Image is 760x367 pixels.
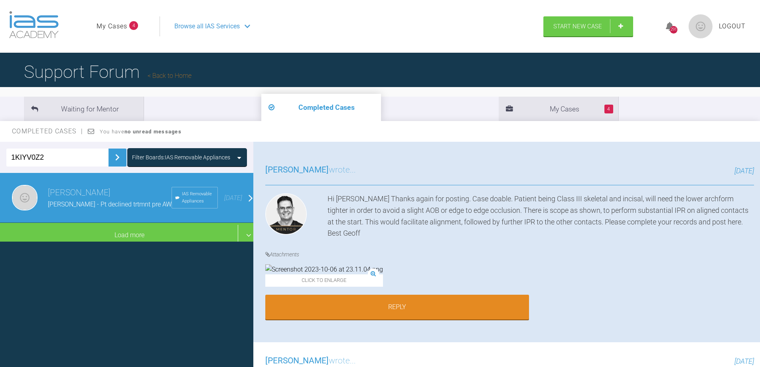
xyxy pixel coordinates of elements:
[604,105,613,113] span: 4
[265,165,329,175] span: [PERSON_NAME]
[265,295,529,319] a: Reply
[124,129,182,135] strong: no unread messages
[24,58,191,86] h1: Support Forum
[174,21,240,32] span: Browse all IAS Services
[48,186,172,200] h3: [PERSON_NAME]
[328,193,754,239] div: Hi [PERSON_NAME] Thanks again for posting. Case doable. Patient being Class III skeletal and inci...
[182,190,214,205] span: IAS Removable Appliances
[265,193,307,235] img: Geoff Stone
[9,11,59,38] img: logo-light.3e3ef733.png
[132,153,230,162] div: Filter Boards: IAS Removable Appliances
[129,21,138,30] span: 4
[111,151,124,164] img: chevronRight.28bd32b0.svg
[12,185,38,210] img: Nicola Bone
[97,21,127,32] a: My Cases
[261,94,381,121] li: Completed Cases
[48,200,172,208] span: [PERSON_NAME] - Pt declined trtmnt pre AW
[265,250,754,259] h4: Attachments
[6,149,109,167] input: Enter Case ID or Title
[265,356,329,365] span: [PERSON_NAME]
[734,167,754,175] span: [DATE]
[719,21,746,32] a: Logout
[265,163,356,177] h3: wrote...
[543,16,633,36] a: Start New Case
[100,129,182,135] span: You have
[224,194,242,202] span: [DATE]
[553,23,602,30] span: Start New Case
[12,127,83,135] span: Completed Cases
[670,26,677,34] div: 291
[734,357,754,365] span: [DATE]
[148,72,191,79] a: Back to Home
[265,274,383,287] span: Click to enlarge
[265,264,383,275] img: Screenshot 2023-10-06 at 23.11.04.png
[499,97,618,121] li: My Cases
[689,14,713,38] img: profile.png
[24,97,144,121] li: Waiting for Mentor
